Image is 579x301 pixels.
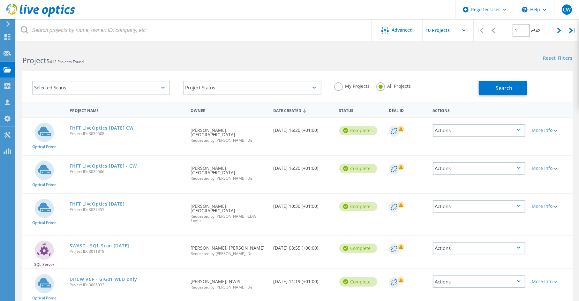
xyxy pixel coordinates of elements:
[532,204,569,208] div: More Info
[187,156,270,187] div: [PERSON_NAME], [GEOGRAPHIC_DATA]
[70,170,184,174] span: Project ID: 3039506
[430,104,529,116] div: Actions
[496,85,512,92] span: Search
[191,177,267,180] span: Requested by [PERSON_NAME], Dell
[532,128,569,132] div: More Info
[543,56,573,61] a: Reset Filters
[339,202,377,211] div: Complete
[70,164,137,168] a: FHFT LiveOptics [DATE] - CW
[433,200,525,213] div: Actions
[270,194,336,215] div: [DATE] 10:30 (+01:00)
[191,214,267,222] span: Requested by [PERSON_NAME], CDW Team
[339,126,377,135] div: Complete
[32,145,56,149] span: Optical Prime
[32,183,56,187] span: Optical Prime
[187,269,270,296] div: [PERSON_NAME], NWIS
[191,285,267,289] span: Requested by [PERSON_NAME], Dell
[566,19,579,42] div: |
[187,236,270,262] div: [PERSON_NAME], [PERSON_NAME]
[392,28,413,32] span: Advanced
[32,81,170,94] div: Selected Scans
[270,236,336,257] div: [DATE] 08:55 (+00:00)
[32,296,56,300] span: Optical Prime
[433,162,525,175] div: Actions
[334,82,370,88] label: My Projects
[386,104,430,116] div: Deal Id
[187,104,270,116] div: Owner
[70,132,184,136] span: Project ID: 3039508
[336,104,386,116] div: Status
[70,244,129,248] a: SWAST - SQL Scan [DATE]
[563,7,571,12] span: CW
[70,277,137,282] a: DHCW VCF - GIG01 WLD only
[32,221,56,225] span: Optical Prime
[70,126,134,130] a: FHFT LiveOptics [DATE] CW
[532,166,569,170] div: More Info
[191,252,267,256] span: Requested by [PERSON_NAME], Dell
[70,283,184,287] span: Project ID: 3006032
[187,118,270,149] div: [PERSON_NAME], [GEOGRAPHIC_DATA]
[22,55,50,65] b: Projects
[6,13,75,18] a: Live Optics Dashboard
[531,28,540,34] span: of 42
[339,244,377,253] div: Complete
[339,164,377,173] div: Complete
[270,156,336,177] div: [DATE] 16:20 (+01:00)
[532,279,569,284] div: More Info
[191,139,267,142] span: Requested by [PERSON_NAME], Dell
[433,124,525,137] div: Actions
[433,242,525,254] div: Actions
[433,275,525,288] div: Actions
[376,82,411,88] label: All Projects
[70,202,124,206] a: FHFT LiveOptics [DATE]
[479,81,527,95] button: Search
[270,269,336,290] div: [DATE] 11:19 (+01:00)
[187,194,270,229] div: [PERSON_NAME], [GEOGRAPHIC_DATA]
[270,118,336,139] div: [DATE] 16:20 (+01:00)
[34,263,54,267] span: SQL Server
[50,59,84,64] span: 412 Projects Found
[16,19,372,41] input: Search projects by name, owner, ID, company, etc
[270,104,336,116] div: Date Created
[339,277,377,287] div: Complete
[70,250,184,253] span: Project ID: 3011818
[66,104,187,116] div: Project Name
[183,81,321,94] div: Project Status
[474,19,487,42] div: |
[70,208,184,212] span: Project ID: 3037455
[522,7,528,12] svg: \n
